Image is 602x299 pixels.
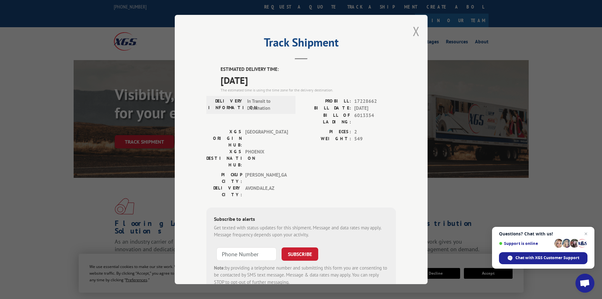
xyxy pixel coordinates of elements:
[208,98,244,112] label: DELIVERY INFORMATION:
[245,185,288,198] span: AVONDALE , AZ
[206,128,242,148] label: XGS ORIGIN HUB:
[301,128,351,136] label: PIECES:
[499,231,587,236] span: Questions? Chat with us!
[221,73,396,87] span: [DATE]
[354,128,396,136] span: 2
[301,135,351,143] label: WEIGHT:
[499,252,587,264] span: Chat with XGS Customer Support
[354,112,396,125] span: 6013354
[216,247,277,261] input: Phone Number
[206,148,242,168] label: XGS DESTINATION HUB:
[245,148,288,168] span: PHOENIX
[301,98,351,105] label: PROBILL:
[206,171,242,185] label: PICKUP CITY:
[301,112,351,125] label: BILL OF LADING:
[247,98,290,112] span: In Transit to Destination
[245,171,288,185] span: [PERSON_NAME] , GA
[245,128,288,148] span: [GEOGRAPHIC_DATA]
[214,265,225,271] strong: Note:
[221,66,396,73] label: ESTIMATED DELIVERY TIME:
[214,224,388,239] div: Get texted with status updates for this shipment. Message and data rates may apply. Message frequ...
[282,247,318,261] button: SUBSCRIBE
[499,241,552,246] span: Support is online
[221,87,396,93] div: The estimated time is using the time zone for the delivery destination.
[206,185,242,198] label: DELIVERY CITY:
[354,135,396,143] span: 549
[575,274,594,293] a: Open chat
[214,265,388,286] div: by providing a telephone number and submitting this form you are consenting to be contacted by SM...
[214,215,388,224] div: Subscribe to alerts
[354,105,396,112] span: [DATE]
[354,98,396,105] span: 17228662
[206,38,396,50] h2: Track Shipment
[413,23,420,40] button: Close modal
[301,105,351,112] label: BILL DATE:
[515,255,579,261] span: Chat with XGS Customer Support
